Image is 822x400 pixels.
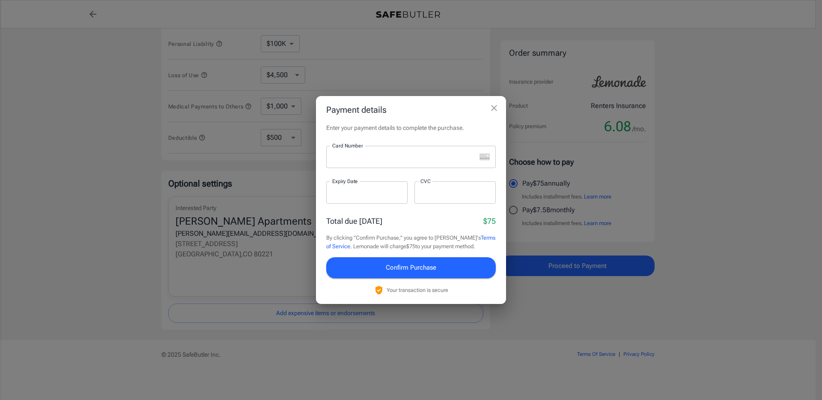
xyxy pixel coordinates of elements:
iframe: Secure CVC input frame [420,189,490,197]
p: By clicking "Confirm Purchase," you agree to [PERSON_NAME]'s . Lemonade will charge $75 to your p... [326,234,496,250]
p: Enter your payment details to complete the purchase. [326,123,496,132]
p: Total due [DATE] [326,215,382,227]
span: Confirm Purchase [386,262,436,273]
p: $75 [483,215,496,227]
iframe: Secure expiration date input frame [332,189,402,197]
svg: unknown [479,153,490,160]
label: Expiry Date [332,177,358,185]
h2: Payment details [316,96,506,123]
label: Card Number [332,142,363,149]
label: CVC [420,177,431,185]
button: Confirm Purchase [326,257,496,278]
a: Terms of Service [326,235,495,250]
button: close [485,99,503,117]
p: Your transaction is secure [387,286,448,294]
iframe: Secure card number input frame [332,153,476,161]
